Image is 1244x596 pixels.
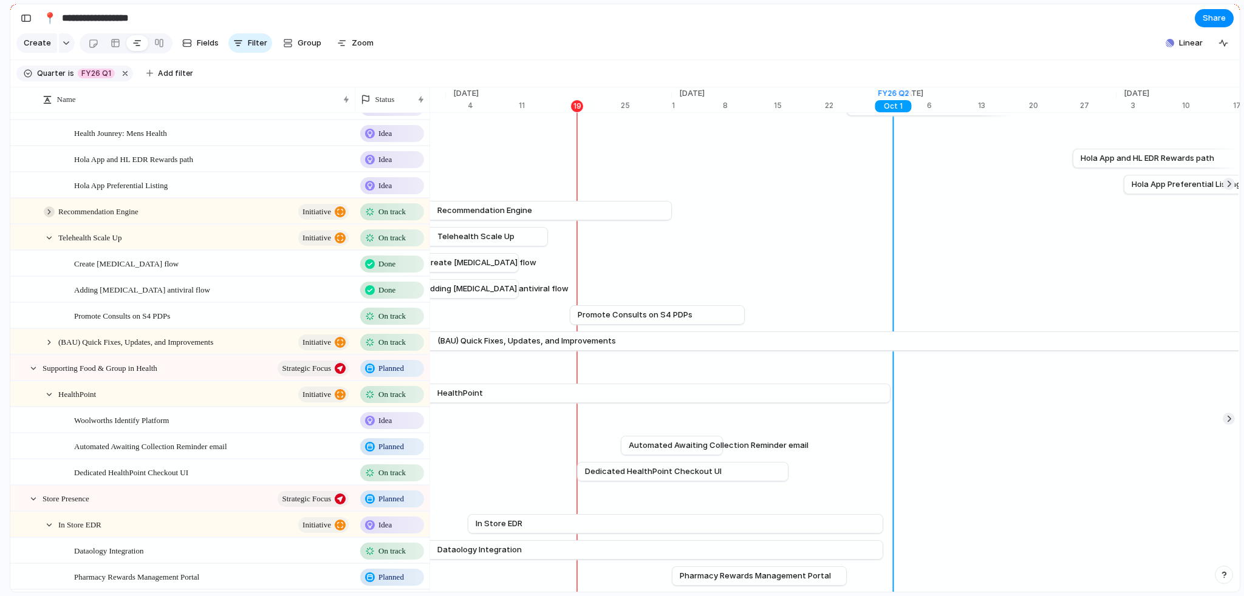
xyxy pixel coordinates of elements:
[74,569,199,583] span: Pharmacy Rewards Management Portal
[1029,100,1080,111] div: 20
[1131,100,1182,111] div: 3
[578,306,737,324] a: Promote Consults on S4 PDPs
[74,256,179,270] span: Create [MEDICAL_DATA] flow
[378,467,406,479] span: On track
[272,541,875,559] a: Dataology Integration
[16,33,57,53] button: Create
[437,335,616,347] span: (BAU) Quick Fixes, Updates, and Improvements
[672,100,723,111] div: 1
[378,415,392,427] span: Idea
[81,68,111,79] span: FY26 Q1
[74,308,170,322] span: Promote Consults on S4 PDPs
[1081,149,1240,168] a: Hola App and HL EDR Rewards path
[378,571,404,583] span: Planned
[437,387,483,399] span: HealthPoint
[74,543,143,557] span: Dataology Integration
[1116,87,1157,100] span: [DATE]
[352,37,374,49] span: Zoom
[378,310,406,322] span: On track
[43,10,56,26] div: 📍
[24,37,51,49] span: Create
[571,100,583,112] div: 19
[248,37,267,49] span: Filter
[68,68,74,79] span: is
[1195,9,1234,27] button: Share
[437,544,522,556] span: Dataology Integration
[437,205,532,217] span: Recommendation Engine
[1161,34,1208,52] button: Linear
[158,68,193,79] span: Add filter
[1081,152,1214,164] span: Hola App and HL EDR Rewards path
[58,230,122,244] span: Telehealth Scale Up
[570,100,621,111] div: 18
[74,465,188,479] span: Dedicated HealthPoint Checkout UI
[278,361,349,376] button: Strategic Focus
[74,413,169,427] span: Woolworths Identify Platform
[37,68,66,79] span: Quarter
[278,491,349,507] button: Strategic Focus
[282,490,331,507] span: Strategic Focus
[629,436,715,455] a: Automated Awaiting Collection Reminder email
[890,87,931,100] span: [DATE]
[298,37,321,49] span: Group
[378,154,392,166] span: Idea
[40,8,60,28] button: 📍
[723,100,774,111] div: 8
[381,228,540,246] a: Telehealth Scale Up
[75,67,117,80] button: FY26 Q1
[378,258,395,270] span: Done
[302,203,331,220] span: initiative
[302,516,331,533] span: initiative
[74,152,193,166] span: Hola App and HL EDR Rewards path
[58,334,213,348] span: (BAU) Quick Fixes, Updates, and Improvements
[298,517,349,533] button: initiative
[425,257,536,269] span: Create [MEDICAL_DATA] flow
[58,387,96,401] span: HealthPoint
[446,87,486,100] span: [DATE]
[43,361,157,374] span: Supporting Food & Group in Health
[302,386,331,403] span: initiative
[468,100,519,111] div: 4
[74,178,168,192] span: Hola App Preferential Listing
[298,204,349,220] button: initiative
[585,466,722,478] span: Dedicated HealthPoint Checkout UI
[302,229,331,246] span: initiative
[378,545,406,557] span: On track
[378,180,392,192] span: Idea
[378,441,404,453] span: Planned
[66,67,77,80] button: is
[425,283,569,295] span: Adding [MEDICAL_DATA] antiviral flow
[228,33,272,53] button: Filter
[927,100,978,111] div: 6
[378,336,406,348] span: On track
[672,87,712,100] span: [DATE]
[277,33,327,53] button: Group
[378,388,406,401] span: On track
[74,439,227,453] span: Automated Awaiting Collection Reminder email
[774,100,825,111] div: 15
[629,439,808,452] span: Automated Awaiting Collection Reminder email
[875,88,911,99] div: FY26 Q2
[680,567,839,585] a: Pharmacy Rewards Management Portal
[425,280,511,298] a: Adding [MEDICAL_DATA] antiviral flow
[519,100,570,111] div: 11
[58,204,138,218] span: Recommendation Engine
[279,384,883,402] a: HealthPoint
[302,334,331,351] span: initiative
[298,334,349,350] button: initiative
[417,100,446,111] div: 28
[282,360,331,377] span: Strategic Focus
[680,570,831,582] span: Pharmacy Rewards Management Portal
[177,33,224,53] button: Fields
[585,462,781,481] a: Dedicated HealthPoint Checkout UI
[1182,100,1233,111] div: 10
[298,387,349,402] button: initiative
[139,65,200,82] button: Add filter
[378,206,406,218] span: On track
[375,93,395,106] span: Status
[437,231,514,243] span: Telehealth Scale Up
[1080,100,1116,111] div: 27
[378,519,392,531] span: Idea
[978,100,1029,111] div: 13
[425,201,664,220] a: Recommendation Engine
